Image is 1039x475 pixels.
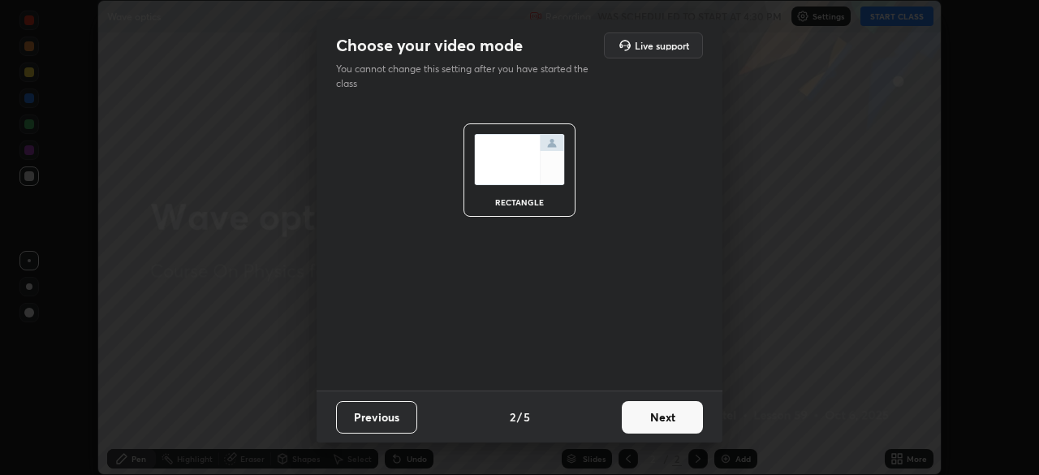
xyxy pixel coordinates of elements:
[487,198,552,206] div: rectangle
[336,62,599,91] p: You cannot change this setting after you have started the class
[474,134,565,185] img: normalScreenIcon.ae25ed63.svg
[622,401,703,434] button: Next
[635,41,689,50] h5: Live support
[517,408,522,425] h4: /
[336,401,417,434] button: Previous
[524,408,530,425] h4: 5
[510,408,515,425] h4: 2
[336,35,523,56] h2: Choose your video mode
